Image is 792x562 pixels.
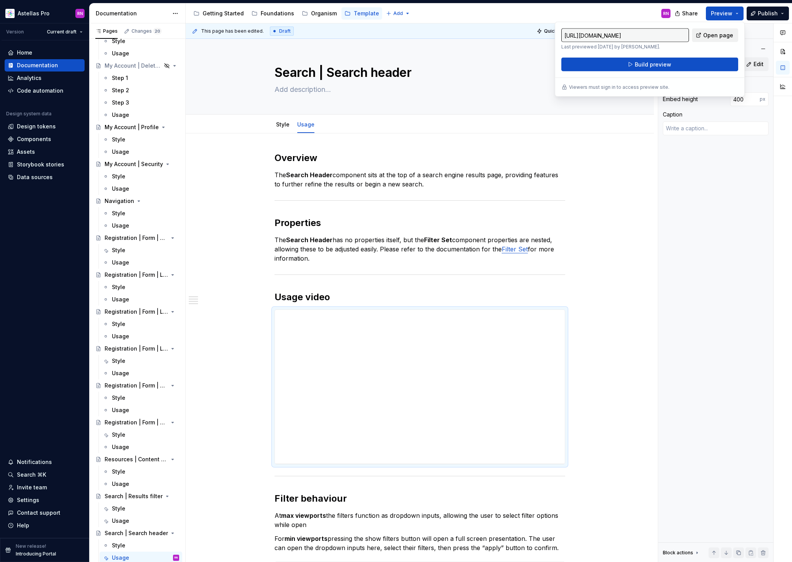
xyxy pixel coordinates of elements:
[760,96,765,102] p: px
[112,86,129,94] div: Step 2
[112,283,125,291] div: Style
[105,529,168,537] div: Search | Search header
[112,505,125,512] div: Style
[100,84,182,96] a: Step 2
[153,28,161,34] span: 20
[43,27,86,37] button: Current draft
[100,219,182,232] a: Usage
[100,146,182,158] a: Usage
[100,404,182,416] a: Usage
[131,28,161,34] div: Changes
[203,10,244,17] div: Getting Started
[105,197,134,205] div: Navigation
[275,170,565,189] p: The component sits at the top of a search engine results page, providing features to further refi...
[112,480,129,488] div: Usage
[5,146,85,158] a: Assets
[100,170,182,183] a: Style
[273,63,564,82] textarea: Search | Search header
[175,554,178,562] div: RN
[275,235,565,263] p: The has no properties itself, but the component properties are nested, allowing these to be adjus...
[261,10,294,17] div: Foundations
[17,161,64,168] div: Storybook stories
[275,291,565,303] h2: Usage video
[112,468,125,476] div: Style
[279,28,291,34] span: Draft
[190,6,382,21] div: Page tree
[105,492,163,500] div: Search | Results filter
[18,10,50,17] div: Astellas Pro
[276,121,290,128] a: Style
[5,9,15,18] img: b2369ad3-f38c-46c1-b2a2-f2452fdbdcd2.png
[248,7,297,20] a: Foundations
[5,469,85,481] button: Search ⌘K
[100,539,182,552] a: Style
[17,458,52,466] div: Notifications
[92,416,182,429] a: Registration | Form | Preference Capture
[17,484,47,491] div: Invite team
[742,57,769,71] button: Edit
[424,236,452,244] strong: Filter Set
[17,123,56,130] div: Design tokens
[77,10,83,17] div: RN
[100,330,182,343] a: Usage
[682,10,698,17] span: Share
[17,496,39,504] div: Settings
[671,7,703,20] button: Share
[5,120,85,133] a: Design tokens
[112,394,125,402] div: Style
[758,10,778,17] span: Publish
[105,160,163,168] div: My Account | Security
[5,47,85,59] a: Home
[100,367,182,379] a: Usage
[286,236,333,244] strong: Search Header
[100,293,182,306] a: Usage
[112,246,125,254] div: Style
[297,121,314,128] a: Usage
[112,431,125,439] div: Style
[5,72,85,84] a: Analytics
[100,35,182,47] a: Style
[285,535,328,542] strong: min viewports
[112,37,125,45] div: Style
[711,10,732,17] span: Preview
[201,28,264,34] span: This page has been edited.
[663,95,698,103] div: Embed height
[47,29,77,35] span: Current draft
[112,333,129,340] div: Usage
[100,392,182,404] a: Style
[703,32,733,39] span: Open page
[393,10,403,17] span: Add
[112,99,129,106] div: Step 3
[112,185,129,193] div: Usage
[105,308,168,316] div: Registration | Form | Login-Register
[92,60,182,72] a: My Account | Delete Account
[311,10,337,17] div: Organism
[5,494,85,506] a: Settings
[384,8,413,19] button: Add
[112,554,129,562] div: Usage
[17,135,51,143] div: Components
[544,28,577,34] span: Quick preview
[92,232,182,244] a: Registration | Form | Channel Capture
[190,7,247,20] a: Getting Started
[16,551,56,557] p: Introducing Portal
[17,509,60,517] div: Contact support
[105,456,168,463] div: Resources | Content header
[100,502,182,515] a: Style
[5,456,85,468] button: Notifications
[112,542,125,549] div: Style
[96,10,168,17] div: Documentation
[92,121,182,133] a: My Account | Profile
[112,173,125,180] div: Style
[6,111,52,117] div: Design system data
[112,74,128,82] div: Step 1
[100,109,182,121] a: Usage
[100,355,182,367] a: Style
[105,345,168,352] div: Registration | Form | Localisation
[112,406,129,414] div: Usage
[112,148,129,156] div: Usage
[100,466,182,478] a: Style
[100,441,182,453] a: Usage
[5,158,85,171] a: Storybook stories
[100,515,182,527] a: Usage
